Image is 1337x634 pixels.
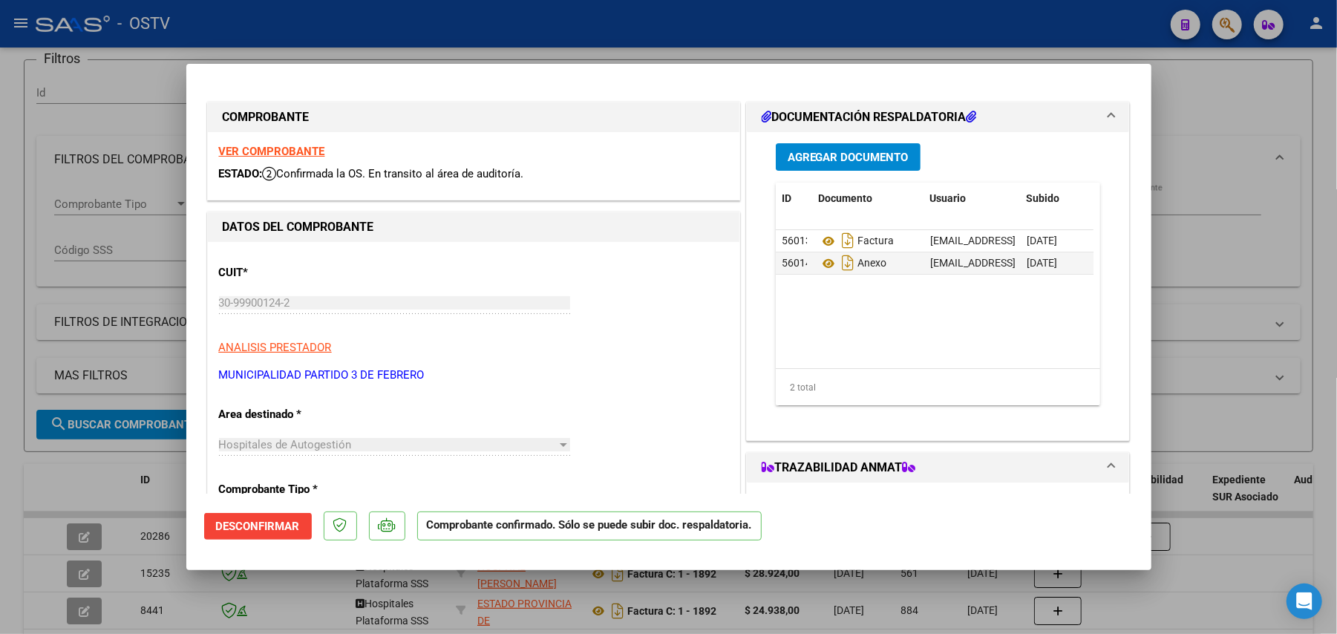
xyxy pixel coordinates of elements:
[782,257,811,269] span: 56014
[1027,235,1057,246] span: [DATE]
[776,183,813,215] datatable-header-cell: ID
[417,512,762,540] p: Comprobante confirmado. Sólo se puede subir doc. respaldatoria.
[930,192,967,204] span: Usuario
[819,258,886,269] span: Anexo
[216,520,300,533] span: Desconfirmar
[838,229,857,252] i: Descargar documento
[930,257,1203,269] span: [EMAIL_ADDRESS][DOMAIN_NAME] - [GEOGRAPHIC_DATA]
[223,220,374,234] strong: DATOS DEL COMPROBANTE
[1287,584,1322,619] div: Open Intercom Messenger
[223,110,310,124] strong: COMPROBANTE
[747,102,1130,132] mat-expansion-panel-header: DOCUMENTACIÓN RESPALDATORIA
[219,438,352,451] span: Hospitales de Autogestión
[782,235,811,246] span: 56013
[838,251,857,275] i: Descargar documento
[930,235,1203,246] span: [EMAIL_ADDRESS][DOMAIN_NAME] - [GEOGRAPHIC_DATA]
[782,192,791,204] span: ID
[219,406,372,423] p: Area destinado *
[219,167,263,180] span: ESTADO:
[219,481,372,498] p: Comprobante Tipo *
[219,145,325,158] a: VER COMPROBANTE
[747,453,1130,483] mat-expansion-panel-header: TRAZABILIDAD ANMAT
[263,167,524,180] span: Confirmada la OS. En transito al área de auditoría.
[762,108,977,126] h1: DOCUMENTACIÓN RESPALDATORIA
[776,143,921,171] button: Agregar Documento
[819,192,873,204] span: Documento
[776,369,1101,406] div: 2 total
[819,235,894,247] span: Factura
[1027,192,1060,204] span: Subido
[1027,257,1057,269] span: [DATE]
[762,459,916,477] h1: TRAZABILIDAD ANMAT
[788,151,909,164] span: Agregar Documento
[924,183,1021,215] datatable-header-cell: Usuario
[1021,183,1095,215] datatable-header-cell: Subido
[747,132,1130,440] div: DOCUMENTACIÓN RESPALDATORIA
[219,264,372,281] p: CUIT
[776,494,930,521] button: Agregar Trazabilidad
[219,341,332,354] span: ANALISIS PRESTADOR
[219,367,728,384] p: MUNICIPALIDAD PARTIDO 3 DE FEBRERO
[813,183,924,215] datatable-header-cell: Documento
[204,513,312,540] button: Desconfirmar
